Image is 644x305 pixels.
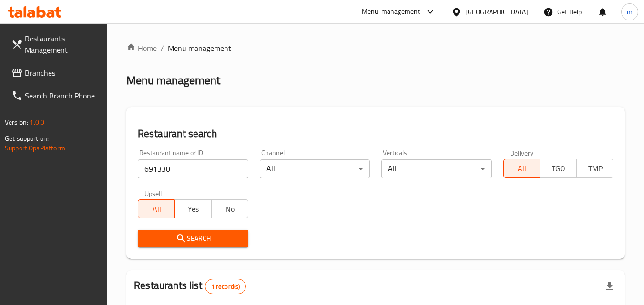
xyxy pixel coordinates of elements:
span: m [627,7,633,17]
li: / [161,42,164,54]
span: No [215,202,245,216]
button: TMP [576,159,613,178]
span: TGO [544,162,573,176]
a: Search Branch Phone [4,84,108,107]
button: All [503,159,541,178]
span: All [142,202,171,216]
div: [GEOGRAPHIC_DATA] [465,7,528,17]
input: Search for restaurant name or ID.. [138,159,248,178]
span: Yes [179,202,208,216]
span: Branches [25,67,100,79]
div: Menu-management [362,6,420,18]
h2: Menu management [126,73,220,88]
button: Search [138,230,248,247]
nav: breadcrumb [126,42,625,54]
div: Export file [598,275,621,298]
button: TGO [540,159,577,178]
h2: Restaurants list [134,278,246,294]
span: Restaurants Management [25,33,100,56]
label: Upsell [144,190,162,197]
span: TMP [581,162,610,176]
h2: Restaurant search [138,127,613,141]
a: Support.OpsPlatform [5,142,65,154]
span: Get support on: [5,132,49,145]
div: Total records count [205,279,246,294]
span: 1 record(s) [205,282,246,291]
a: Restaurants Management [4,27,108,61]
a: Branches [4,61,108,84]
button: Yes [174,199,212,218]
a: Home [126,42,157,54]
span: 1.0.0 [30,116,44,128]
div: All [381,159,491,178]
span: Search Branch Phone [25,90,100,101]
span: All [508,162,537,176]
span: Menu management [168,42,231,54]
button: All [138,199,175,218]
button: No [211,199,248,218]
div: All [260,159,370,178]
span: Search [145,233,240,245]
label: Delivery [510,149,534,156]
span: Version: [5,116,28,128]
